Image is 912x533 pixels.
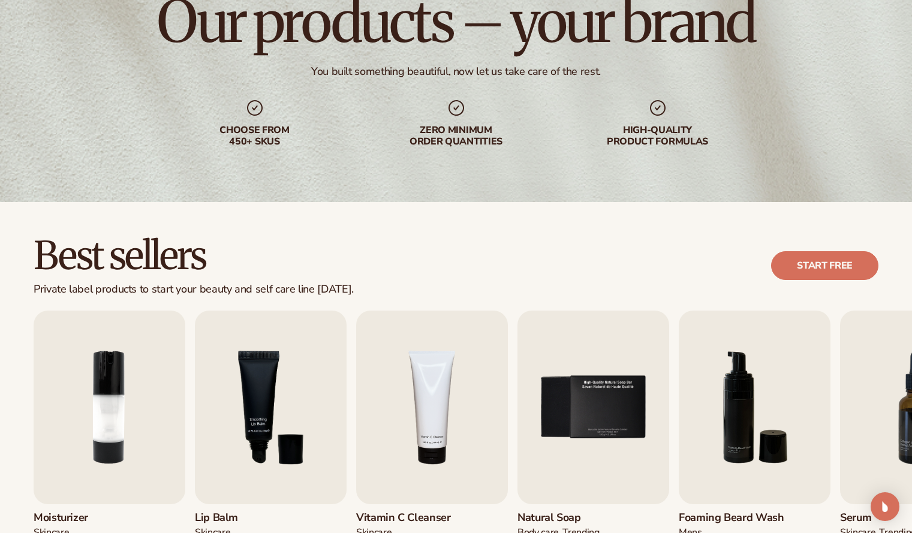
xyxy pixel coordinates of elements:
[34,283,354,296] div: Private label products to start your beauty and self care line [DATE].
[311,65,601,79] div: You built something beautiful, now let us take care of the rest.
[771,251,878,280] a: Start free
[679,511,784,525] h3: Foaming beard wash
[195,511,269,525] h3: Lip Balm
[517,511,600,525] h3: Natural Soap
[356,511,451,525] h3: Vitamin C Cleanser
[34,236,354,276] h2: Best sellers
[380,125,533,147] div: Zero minimum order quantities
[178,125,332,147] div: Choose from 450+ Skus
[34,511,107,525] h3: Moisturizer
[581,125,735,147] div: High-quality product formulas
[871,492,899,521] div: Open Intercom Messenger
